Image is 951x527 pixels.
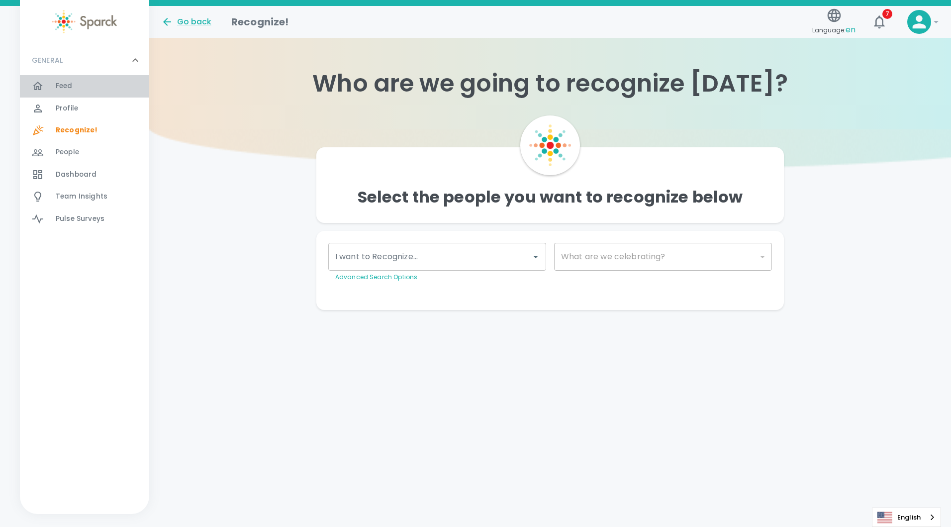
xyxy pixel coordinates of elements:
[56,125,98,135] span: Recognize!
[56,147,79,157] span: People
[872,508,941,527] aside: Language selected: English
[52,10,117,33] img: Sparck logo
[812,23,856,37] span: Language:
[20,75,149,234] div: GENERAL
[872,508,941,527] div: Language
[867,10,891,34] button: 7
[20,10,149,33] a: Sparck logo
[882,9,892,19] span: 7
[846,24,856,35] span: en
[149,70,951,98] h1: Who are we going to recognize [DATE]?
[20,141,149,163] a: People
[161,16,211,28] button: Go back
[808,4,859,40] button: Language:en
[358,187,743,207] h4: Select the people you want to recognize below
[20,208,149,230] a: Pulse Surveys
[872,508,941,527] a: English
[20,186,149,208] a: Team Insights
[529,124,571,166] img: Sparck Logo
[335,273,417,281] a: Advanced Search Options
[56,192,107,202] span: Team Insights
[56,214,104,224] span: Pulse Surveys
[56,81,73,91] span: Feed
[20,75,149,97] a: Feed
[20,45,149,75] div: GENERAL
[529,250,543,264] button: Open
[20,119,149,141] a: Recognize!
[20,98,149,119] a: Profile
[32,55,63,65] p: GENERAL
[56,104,78,113] span: Profile
[56,170,96,180] span: Dashboard
[20,164,149,186] a: Dashboard
[231,14,289,30] h1: Recognize!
